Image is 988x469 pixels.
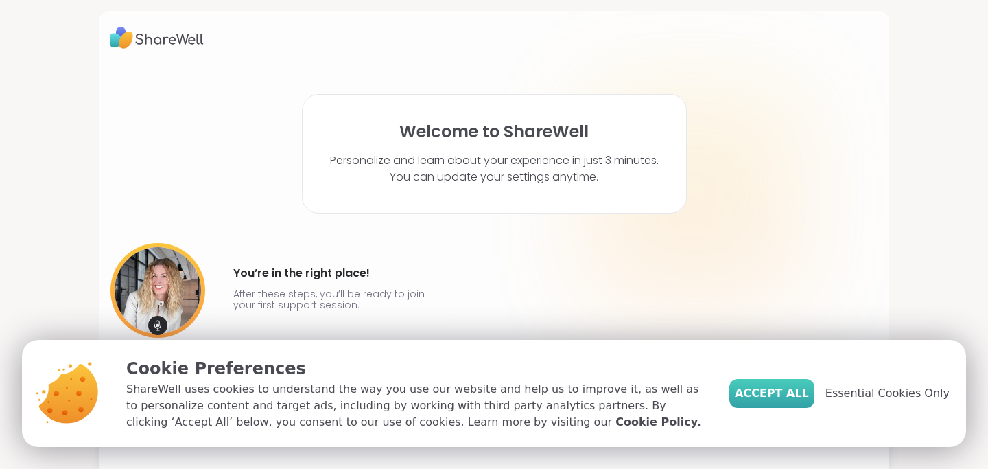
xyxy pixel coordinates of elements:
[126,356,707,381] p: Cookie Preferences
[615,414,701,431] a: Cookie Policy.
[110,243,205,338] img: User image
[148,316,167,335] img: mic icon
[233,262,431,284] h4: You’re in the right place!
[399,122,589,141] h1: Welcome to ShareWell
[735,385,809,402] span: Accept All
[110,22,204,54] img: ShareWell Logo
[330,152,659,185] p: Personalize and learn about your experience in just 3 minutes. You can update your settings anytime.
[126,381,707,431] p: ShareWell uses cookies to understand the way you use our website and help us to improve it, as we...
[825,385,950,402] span: Essential Cookies Only
[729,379,814,408] button: Accept All
[233,288,431,310] p: After these steps, you’ll be ready to join your first support session.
